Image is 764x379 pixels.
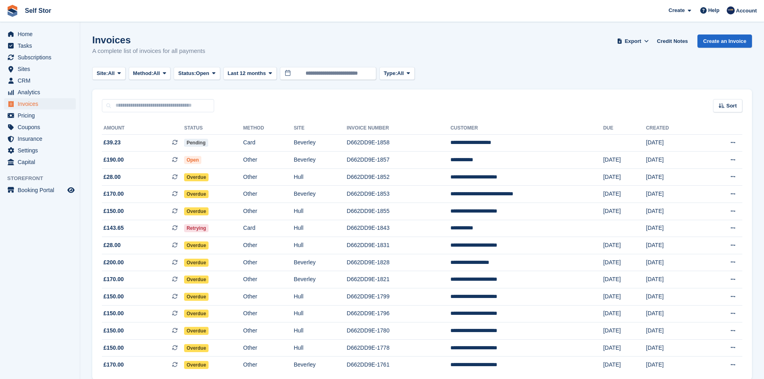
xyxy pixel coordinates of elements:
[18,28,66,40] span: Home
[18,184,66,196] span: Booking Portal
[103,190,124,198] span: £170.00
[228,69,266,77] span: Last 12 months
[379,67,415,80] button: Type: All
[708,6,719,14] span: Help
[4,145,76,156] a: menu
[646,134,702,152] td: [DATE]
[397,69,404,77] span: All
[347,271,451,288] td: D662DD9E-1821
[294,288,347,306] td: Hull
[294,339,347,357] td: Hull
[603,271,646,288] td: [DATE]
[347,122,451,135] th: Invoice Number
[92,67,126,80] button: Site: All
[103,258,124,267] span: £200.00
[18,98,66,109] span: Invoices
[646,186,702,203] td: [DATE]
[184,156,201,164] span: Open
[294,186,347,203] td: Beverley
[103,224,124,232] span: £143.65
[603,152,646,169] td: [DATE]
[18,40,66,51] span: Tasks
[654,34,691,48] a: Credit Notes
[184,224,209,232] span: Retrying
[294,134,347,152] td: Beverley
[646,271,702,288] td: [DATE]
[103,275,124,284] span: £170.00
[223,67,277,80] button: Last 12 months
[18,63,66,75] span: Sites
[243,168,294,186] td: Other
[603,254,646,271] td: [DATE]
[347,305,451,322] td: D662DD9E-1796
[603,203,646,220] td: [DATE]
[294,254,347,271] td: Beverley
[66,185,76,195] a: Preview store
[103,173,121,181] span: £28.00
[646,122,702,135] th: Created
[347,254,451,271] td: D662DD9E-1828
[18,122,66,133] span: Coupons
[6,5,18,17] img: stora-icon-8386f47178a22dfd0bd8f6a31ec36ba5ce8667c1dd55bd0f319d3a0aa187defe.svg
[294,271,347,288] td: Beverley
[646,168,702,186] td: [DATE]
[243,186,294,203] td: Other
[603,186,646,203] td: [DATE]
[4,40,76,51] a: menu
[347,203,451,220] td: D662DD9E-1855
[18,133,66,144] span: Insurance
[243,254,294,271] td: Other
[4,98,76,109] a: menu
[243,152,294,169] td: Other
[4,75,76,86] a: menu
[4,87,76,98] a: menu
[174,67,220,80] button: Status: Open
[184,276,209,284] span: Overdue
[243,220,294,237] td: Card
[18,156,66,168] span: Capital
[4,156,76,168] a: menu
[184,139,208,147] span: Pending
[646,254,702,271] td: [DATE]
[347,168,451,186] td: D662DD9E-1852
[294,203,347,220] td: Hull
[669,6,685,14] span: Create
[18,110,66,121] span: Pricing
[4,110,76,121] a: menu
[4,133,76,144] a: menu
[347,288,451,306] td: D662DD9E-1799
[347,186,451,203] td: D662DD9E-1853
[184,259,209,267] span: Overdue
[347,339,451,357] td: D662DD9E-1778
[103,156,124,164] span: £190.00
[4,63,76,75] a: menu
[603,322,646,340] td: [DATE]
[243,237,294,254] td: Other
[294,305,347,322] td: Hull
[603,357,646,373] td: [DATE]
[4,52,76,63] a: menu
[103,326,124,335] span: £150.00
[102,122,184,135] th: Amount
[103,309,124,318] span: £150.00
[646,288,702,306] td: [DATE]
[4,122,76,133] a: menu
[184,327,209,335] span: Overdue
[184,173,209,181] span: Overdue
[243,134,294,152] td: Card
[603,288,646,306] td: [DATE]
[294,152,347,169] td: Beverley
[103,361,124,369] span: £170.00
[18,145,66,156] span: Settings
[18,75,66,86] span: CRM
[4,28,76,40] a: menu
[129,67,171,80] button: Method: All
[184,361,209,369] span: Overdue
[243,122,294,135] th: Method
[603,339,646,357] td: [DATE]
[184,241,209,249] span: Overdue
[450,122,603,135] th: Customer
[243,288,294,306] td: Other
[103,207,124,215] span: £150.00
[646,203,702,220] td: [DATE]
